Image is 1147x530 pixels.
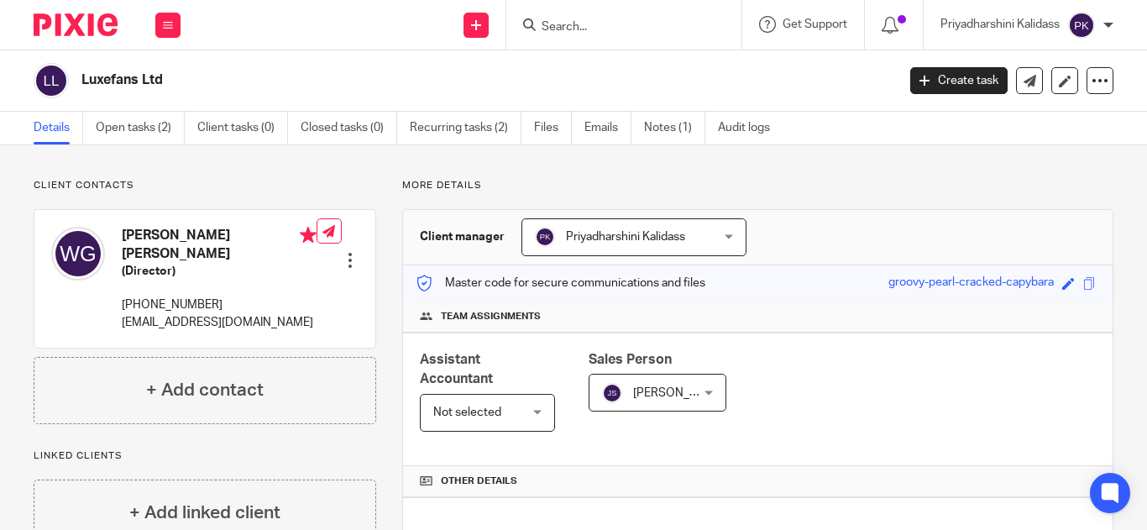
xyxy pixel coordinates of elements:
[129,500,280,526] h4: + Add linked client
[940,16,1060,33] p: Priyadharshini Kalidass
[197,112,288,144] a: Client tasks (0)
[34,63,69,98] img: svg%3E
[534,112,572,144] a: Files
[122,314,317,331] p: [EMAIL_ADDRESS][DOMAIN_NAME]
[441,475,517,488] span: Other details
[888,274,1054,293] div: groovy-pearl-cracked-capybara
[410,112,521,144] a: Recurring tasks (2)
[122,263,317,280] h5: (Director)
[146,377,264,403] h4: + Add contact
[535,227,555,247] img: svg%3E
[81,71,725,89] h2: Luxefans Ltd
[122,296,317,313] p: [PHONE_NUMBER]
[433,407,501,418] span: Not selected
[910,67,1008,94] a: Create task
[633,387,725,399] span: [PERSON_NAME]
[566,231,685,243] span: Priyadharshini Kalidass
[402,179,1113,192] p: More details
[644,112,705,144] a: Notes (1)
[34,13,118,36] img: Pixie
[122,227,317,263] h4: [PERSON_NAME] [PERSON_NAME]
[1068,12,1095,39] img: svg%3E
[300,227,317,244] i: Primary
[441,310,541,323] span: Team assignments
[301,112,397,144] a: Closed tasks (0)
[416,275,705,291] p: Master code for secure communications and files
[96,112,185,144] a: Open tasks (2)
[718,112,783,144] a: Audit logs
[34,112,83,144] a: Details
[51,227,105,281] img: svg%3E
[540,20,691,35] input: Search
[34,449,376,463] p: Linked clients
[584,112,631,144] a: Emails
[589,353,672,366] span: Sales Person
[602,383,622,403] img: svg%3E
[34,179,376,192] p: Client contacts
[420,353,493,386] span: Assistant Accountant
[420,228,505,245] h3: Client manager
[783,18,847,30] span: Get Support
